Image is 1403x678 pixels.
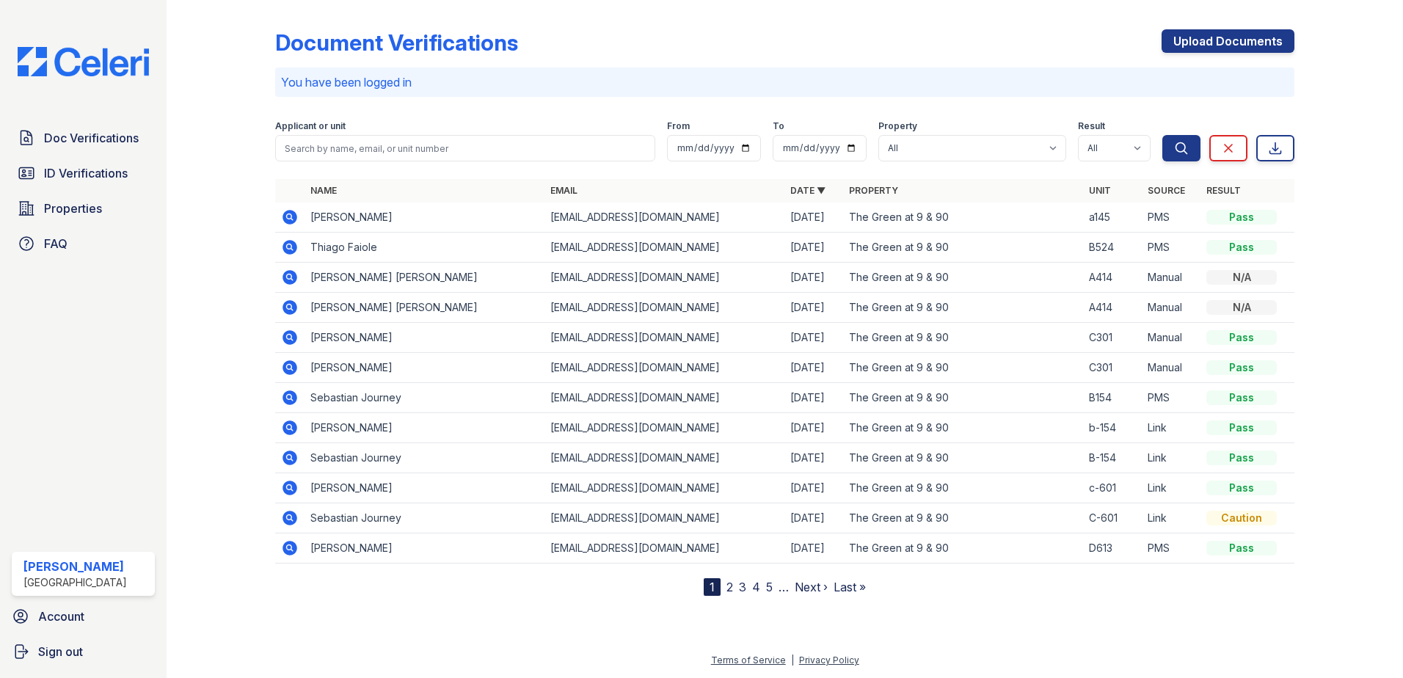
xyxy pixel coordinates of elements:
[44,129,139,147] span: Doc Verifications
[1206,300,1277,315] div: N/A
[12,158,155,188] a: ID Verifications
[843,413,1083,443] td: The Green at 9 & 90
[1142,473,1200,503] td: Link
[1083,323,1142,353] td: C301
[275,120,346,132] label: Applicant or unit
[790,185,826,196] a: Date ▼
[1083,383,1142,413] td: B154
[1148,185,1185,196] a: Source
[773,120,784,132] label: To
[784,233,843,263] td: [DATE]
[1206,360,1277,375] div: Pass
[44,235,68,252] span: FAQ
[305,233,544,263] td: Thiago Faiole
[6,602,161,631] a: Account
[544,443,784,473] td: [EMAIL_ADDRESS][DOMAIN_NAME]
[550,185,577,196] a: Email
[1083,203,1142,233] td: a145
[1206,481,1277,495] div: Pass
[544,413,784,443] td: [EMAIL_ADDRESS][DOMAIN_NAME]
[1142,293,1200,323] td: Manual
[544,203,784,233] td: [EMAIL_ADDRESS][DOMAIN_NAME]
[784,323,843,353] td: [DATE]
[843,293,1083,323] td: The Green at 9 & 90
[6,637,161,666] button: Sign out
[544,293,784,323] td: [EMAIL_ADDRESS][DOMAIN_NAME]
[544,323,784,353] td: [EMAIL_ADDRESS][DOMAIN_NAME]
[281,73,1289,91] p: You have been logged in
[1142,443,1200,473] td: Link
[667,120,690,132] label: From
[305,473,544,503] td: [PERSON_NAME]
[843,473,1083,503] td: The Green at 9 & 90
[834,580,866,594] a: Last »
[849,185,898,196] a: Property
[843,323,1083,353] td: The Green at 9 & 90
[784,293,843,323] td: [DATE]
[1078,120,1105,132] label: Result
[704,578,721,596] div: 1
[305,323,544,353] td: [PERSON_NAME]
[305,443,544,473] td: Sebastian Journey
[726,580,733,594] a: 2
[1083,473,1142,503] td: c-601
[1083,293,1142,323] td: A414
[1083,533,1142,564] td: D613
[843,503,1083,533] td: The Green at 9 & 90
[544,383,784,413] td: [EMAIL_ADDRESS][DOMAIN_NAME]
[1083,233,1142,263] td: B524
[12,194,155,223] a: Properties
[843,203,1083,233] td: The Green at 9 & 90
[12,123,155,153] a: Doc Verifications
[305,383,544,413] td: Sebastian Journey
[38,608,84,625] span: Account
[1142,413,1200,443] td: Link
[784,443,843,473] td: [DATE]
[23,558,127,575] div: [PERSON_NAME]
[1206,270,1277,285] div: N/A
[23,575,127,590] div: [GEOGRAPHIC_DATA]
[1142,233,1200,263] td: PMS
[305,413,544,443] td: [PERSON_NAME]
[1083,353,1142,383] td: C301
[305,203,544,233] td: [PERSON_NAME]
[1142,263,1200,293] td: Manual
[784,533,843,564] td: [DATE]
[38,643,83,660] span: Sign out
[1142,203,1200,233] td: PMS
[1142,383,1200,413] td: PMS
[784,263,843,293] td: [DATE]
[310,185,337,196] a: Name
[305,293,544,323] td: [PERSON_NAME] [PERSON_NAME]
[1142,533,1200,564] td: PMS
[1089,185,1111,196] a: Unit
[784,503,843,533] td: [DATE]
[843,383,1083,413] td: The Green at 9 & 90
[1206,240,1277,255] div: Pass
[544,233,784,263] td: [EMAIL_ADDRESS][DOMAIN_NAME]
[1206,541,1277,555] div: Pass
[779,578,789,596] span: …
[44,200,102,217] span: Properties
[1206,330,1277,345] div: Pass
[1206,420,1277,435] div: Pass
[795,580,828,594] a: Next ›
[1083,413,1142,443] td: b-154
[12,229,155,258] a: FAQ
[544,353,784,383] td: [EMAIL_ADDRESS][DOMAIN_NAME]
[1142,503,1200,533] td: Link
[544,503,784,533] td: [EMAIL_ADDRESS][DOMAIN_NAME]
[878,120,917,132] label: Property
[1142,323,1200,353] td: Manual
[1206,390,1277,405] div: Pass
[784,473,843,503] td: [DATE]
[739,580,746,594] a: 3
[791,655,794,666] div: |
[784,203,843,233] td: [DATE]
[1162,29,1294,53] a: Upload Documents
[275,29,518,56] div: Document Verifications
[6,47,161,76] img: CE_Logo_Blue-a8612792a0a2168367f1c8372b55b34899dd931a85d93a1a3d3e32e68fde9ad4.png
[44,164,128,182] span: ID Verifications
[1206,451,1277,465] div: Pass
[544,533,784,564] td: [EMAIL_ADDRESS][DOMAIN_NAME]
